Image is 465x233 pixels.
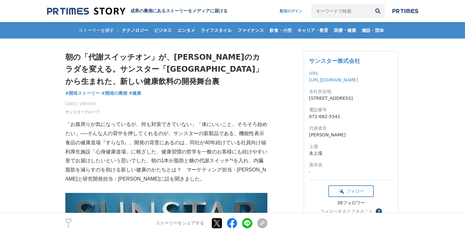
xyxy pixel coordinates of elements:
[235,27,266,33] span: ファイナンス
[309,168,393,175] dd: -
[328,200,374,206] div: 38フォロワー
[371,4,385,18] button: 検索
[376,208,382,215] button: ？
[309,77,358,82] a: [URL][DOMAIN_NAME]
[331,22,359,39] a: 医療・健康
[47,7,228,15] a: 成果の裏側にあるストーリーをメディアに届ける 成果の裏側にあるストーリーをメディアに届ける
[320,209,373,214] div: フォローするとできること
[273,4,309,18] a: 配信ログイン
[65,101,99,107] span: [DATE] 10時30分
[359,27,386,33] span: 施設・団体
[129,90,141,97] a: #健康
[130,8,228,14] h2: 成果の裏側にあるストーリーをメディアに届ける
[152,22,174,39] a: ビジネス
[309,150,393,157] dd: 未上場
[65,109,99,115] a: サンスターグループ
[101,90,127,97] a: #開発の裏側
[101,90,127,96] span: #開発の裏側
[328,185,374,197] button: フォロー
[331,27,359,33] span: 医療・健康
[267,27,294,33] span: 飲食・小売
[309,107,393,113] dt: 電話番号
[152,27,174,33] span: ビジネス
[119,27,151,33] span: テクノロジー
[198,22,234,39] a: ライフスタイル
[175,27,198,33] span: エンタメ
[309,70,393,77] dt: URL
[65,224,72,228] p: 1
[309,113,393,120] dd: 072-682-5541
[295,22,331,39] a: キャリア・教育
[175,22,198,39] a: エンタメ
[311,4,371,18] input: キーワードで検索
[156,220,204,226] p: ストーリーをシェアする
[129,90,141,96] span: #健康
[65,120,267,184] p: 「お腹周りが気になっているが、何も対策できていない」「体にいいこと、そろそろ始めたい」──そんな人の背中を押してくれるのが、サンスターの新製品である、機能性表示食品の健康道場『すらなS』。開発の...
[309,143,393,150] dt: 上場
[309,57,360,64] a: サンスター株式会社
[65,90,100,97] a: #開発ストーリー
[47,7,125,15] img: 成果の裏側にあるストーリーをメディアに届ける
[119,22,151,39] a: テクノロジー
[359,22,386,39] a: 施設・団体
[309,88,393,95] dt: 本社所在地
[295,27,331,33] span: キャリア・教育
[309,125,393,132] dt: 代表者名
[65,90,100,96] span: #開発ストーリー
[309,95,393,102] dd: [STREET_ADDRESS]
[392,9,418,14] img: prtimes
[377,209,381,214] span: ？
[198,27,234,33] span: ライフスタイル
[309,132,393,138] dd: [PERSON_NAME]
[235,22,266,39] a: ファイナンス
[65,51,267,87] h1: 朝の「代謝スイッチオン」が、[PERSON_NAME]のカラダを変える。サンスター「[GEOGRAPHIC_DATA]」から生まれた、新しい健康飲料の開発舞台裏
[309,162,393,168] dt: 資本金
[267,22,294,39] a: 飲食・小売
